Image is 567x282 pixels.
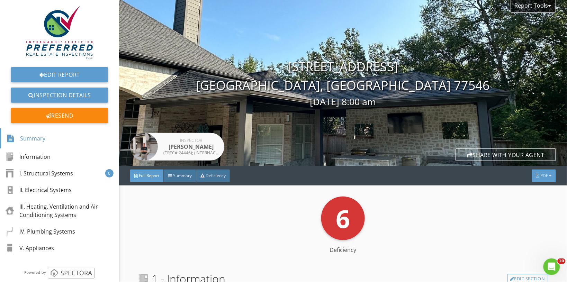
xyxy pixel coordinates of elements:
span: Summary [173,173,192,179]
span: PDF [541,173,548,179]
a: Inspector [PERSON_NAME] (TREC# 24446); (INTERNACHI #21011176) [130,133,224,161]
div: [STREET_ADDRESS] [GEOGRAPHIC_DATA], [GEOGRAPHIC_DATA] 77546 [119,57,567,109]
div: Summary [7,133,45,144]
div: (TREC# 24446); (INTERNACHI #21011176) [163,151,219,155]
div: Resend [11,108,108,123]
div: Information [6,153,51,161]
div: Inspector [163,138,219,143]
div: 6 [105,169,114,178]
a: Edit Report [11,67,108,82]
iframe: Intercom live chat [543,258,560,275]
img: img_0032.jpg [130,133,158,161]
img: FINAL__PREFERRED_logo.png [26,6,93,59]
div: [DATE] 8:00 am [119,95,567,109]
div: I. Structural Systems [6,169,73,178]
div: IV. Plumbing Systems [6,227,75,236]
div: Share with your agent [456,148,556,161]
div: [PERSON_NAME] [163,143,219,151]
span: Full Report [139,173,159,179]
span: Deficiency [206,173,226,179]
img: powered_by_spectora_2.png [23,267,96,279]
div: III. Heating, Ventilation and Air Conditioning Systems [6,202,114,219]
a: Inspection Details [11,88,108,103]
div: II. Electrical Systems [6,186,72,194]
div: V. Appliances [6,244,54,252]
span: 6 [336,201,350,235]
div: Deficiency [292,246,395,254]
span: 10 [558,258,566,264]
